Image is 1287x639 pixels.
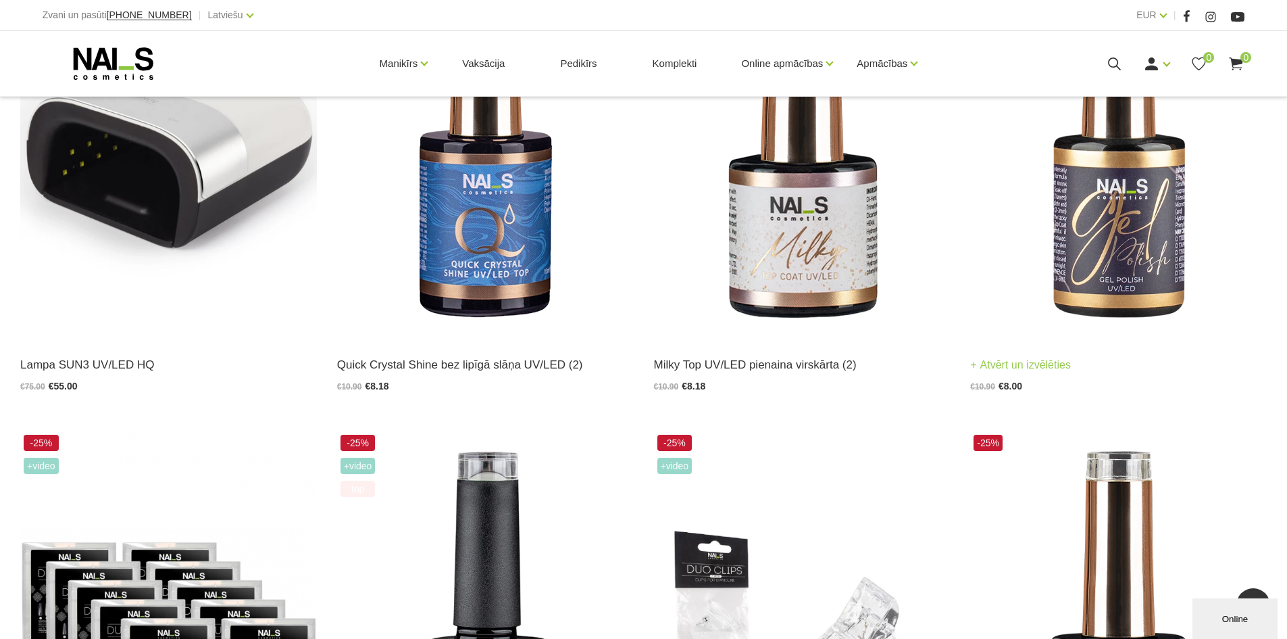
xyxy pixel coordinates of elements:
span: €8.18 [682,381,705,392]
span: top [340,481,376,497]
span: -25% [24,435,59,451]
a: Vaksācija [451,31,515,96]
span: [PHONE_NUMBER] [107,9,192,20]
a: Apmācības [857,37,907,91]
span: 0 [1203,52,1214,63]
span: -25% [340,435,376,451]
a: Atvērt un izvēlēties [970,356,1071,375]
div: Zvani un pasūti [43,7,192,24]
span: 0 [1240,52,1251,63]
span: | [199,7,201,24]
span: +Video [657,458,692,474]
span: €10.90 [654,382,679,392]
a: [PHONE_NUMBER] [107,10,192,20]
span: -25% [657,435,692,451]
a: Online apmācības [741,37,823,91]
span: €8.18 [365,381,388,392]
a: Lampa SUN3 UV/LED HQ [20,356,317,374]
span: | [1174,7,1176,24]
span: -25% [974,435,1003,451]
a: EUR [1136,7,1157,23]
span: €10.90 [970,382,995,392]
a: Komplekti [642,31,708,96]
a: 0 [1190,55,1207,72]
span: €10.90 [337,382,362,392]
a: Quick Crystal Shine bez lipīgā slāņa UV/LED (2) [337,356,634,374]
a: Milky Top UV/LED pienaina virskārta (2) [654,356,951,374]
span: €75.00 [20,382,45,392]
span: €8.00 [999,381,1022,392]
span: +Video [340,458,376,474]
iframe: chat widget [1192,596,1280,639]
a: Pedikīrs [549,31,607,96]
a: 0 [1228,55,1244,72]
span: +Video [24,458,59,474]
span: €55.00 [49,381,78,392]
a: Manikīrs [380,37,418,91]
a: Latviešu [208,7,243,23]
